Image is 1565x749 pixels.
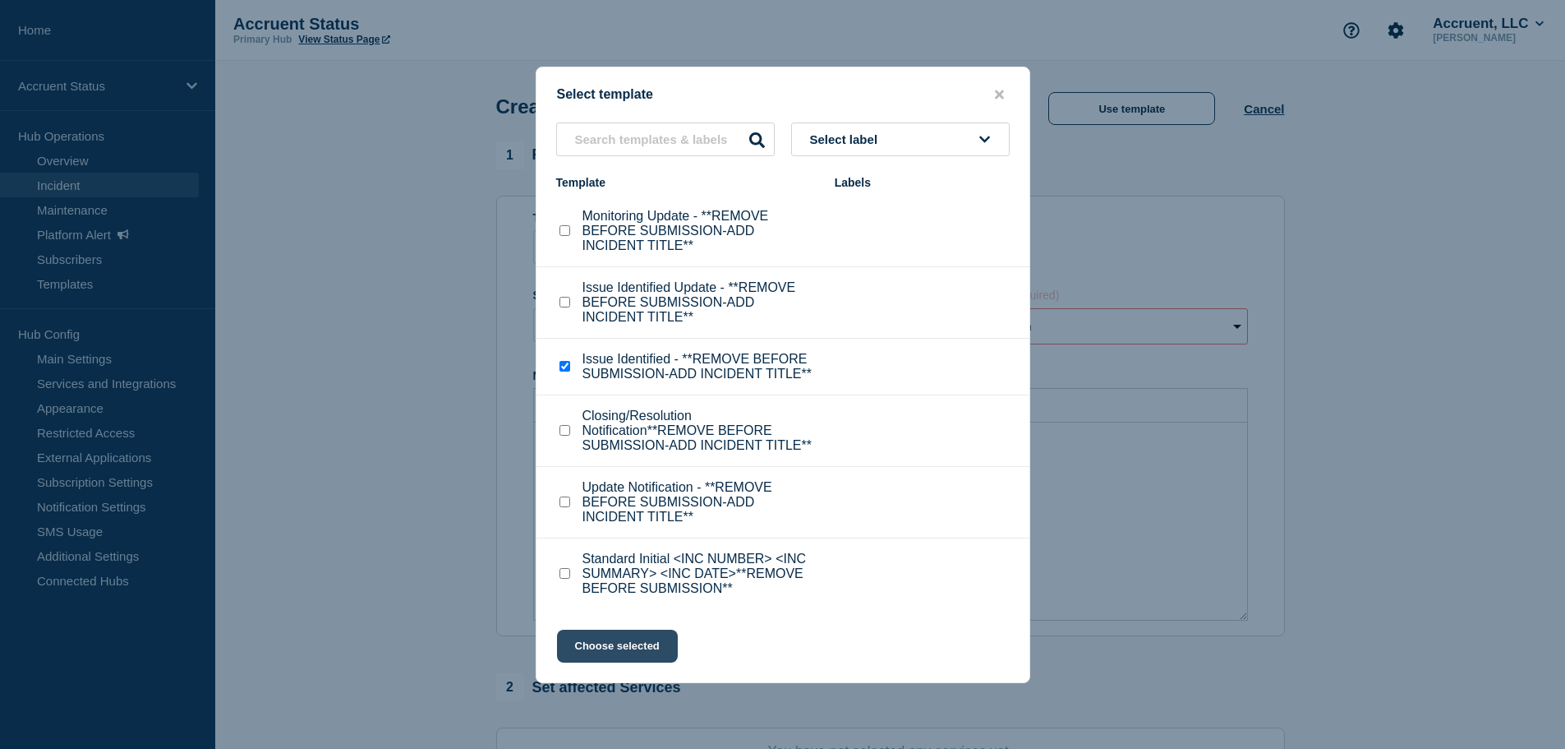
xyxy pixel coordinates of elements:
[582,280,818,325] p: Issue Identified Update - **REMOVE BEFORE SUBMISSION-ADD INCIDENT TITLE**
[559,361,570,372] input: Issue Identified - **REMOVE BEFORE SUBMISSION-ADD INCIDENT TITLE** checkbox
[810,132,885,146] span: Select label
[559,568,570,579] input: Standard Initial <INC NUMBER> <INC SUMMARY> <INC DATE>**REMOVE BEFORE SUBMISSION** checkbox
[557,630,678,663] button: Choose selected
[536,87,1029,103] div: Select template
[582,352,818,381] p: Issue Identified - **REMOVE BEFORE SUBMISSION-ADD INCIDENT TITLE**
[990,87,1009,103] button: close button
[582,480,818,525] p: Update Notification - **REMOVE BEFORE SUBMISSION-ADD INCIDENT TITLE**
[559,297,570,307] input: Issue Identified Update - **REMOVE BEFORE SUBMISSION-ADD INCIDENT TITLE** checkbox
[556,176,818,189] div: Template
[559,497,570,507] input: Update Notification - **REMOVE BEFORE SUBMISSION-ADD INCIDENT TITLE** checkbox
[582,552,818,596] p: Standard Initial <INC NUMBER> <INC SUMMARY> <INC DATE>**REMOVE BEFORE SUBMISSION**
[559,225,570,236] input: Monitoring Update - **REMOVE BEFORE SUBMISSION-ADD INCIDENT TITLE** checkbox
[835,176,1010,189] div: Labels
[791,123,1010,156] button: Select label
[556,123,775,156] input: Search templates & labels
[582,209,818,253] p: Monitoring Update - **REMOVE BEFORE SUBMISSION-ADD INCIDENT TITLE**
[582,409,818,453] p: Closing/Resolution Notification**REMOVE BEFORE SUBMISSION-ADD INCIDENT TITLE**
[559,425,570,436] input: Closing/Resolution Notification**REMOVE BEFORE SUBMISSION-ADD INCIDENT TITLE** checkbox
